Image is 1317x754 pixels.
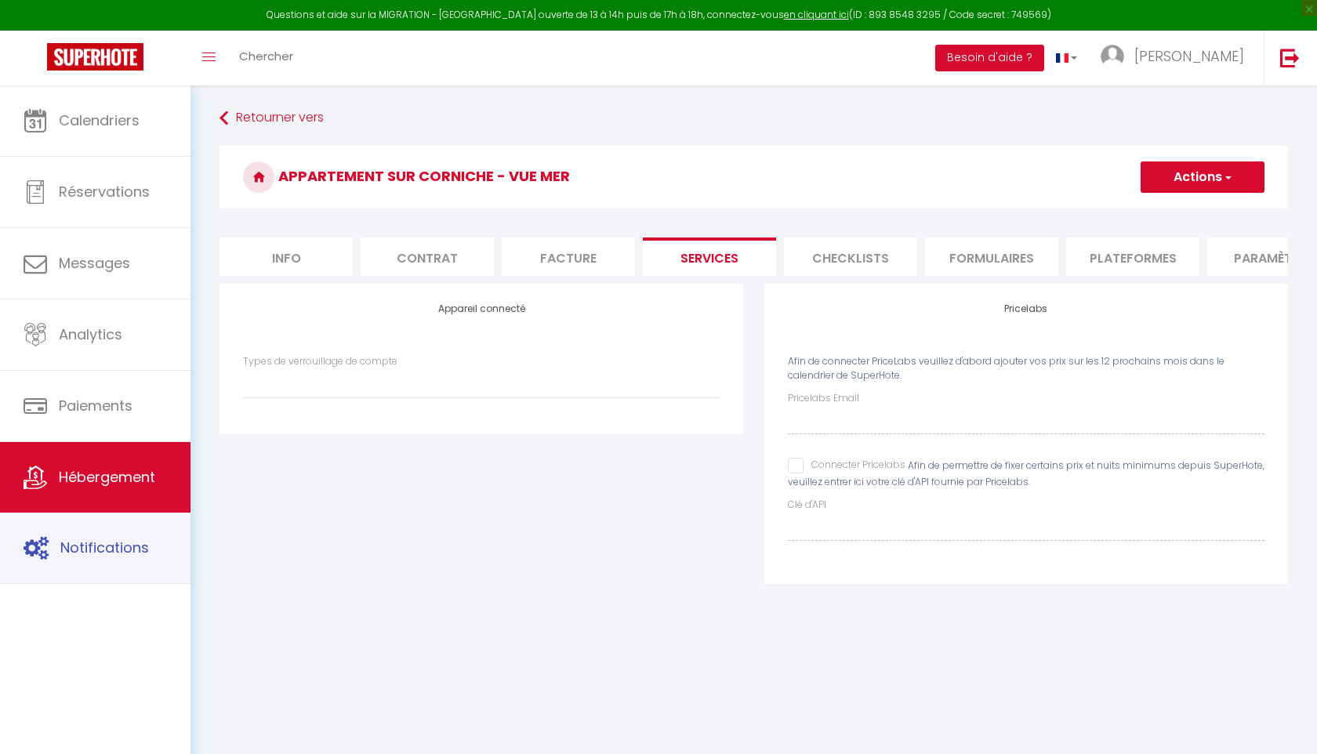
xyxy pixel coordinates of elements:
a: Retourner vers [219,104,1288,132]
img: ... [1101,45,1124,68]
button: Besoin d'aide ? [935,45,1044,71]
button: Actions [1141,161,1264,193]
span: Afin de permettre de fixer certains prix et nuits minimums depuis SuperHote, veuillez entrer ici ... [788,459,1264,488]
img: logout [1280,48,1300,67]
iframe: LiveChat chat widget [1251,688,1317,754]
li: Contrat [361,237,494,276]
h4: Appareil connecté [243,303,720,314]
li: Info [219,237,353,276]
h4: Pricelabs [788,303,1264,314]
span: Hébergement [59,467,155,487]
span: Paiements [59,396,132,415]
span: Analytics [59,324,122,344]
span: Calendriers [59,111,140,130]
li: Formulaires [925,237,1058,276]
span: Afin de connecter PriceLabs veuillez d'abord ajouter vos prix sur les 12 prochains mois dans le c... [788,354,1224,382]
a: Chercher [227,31,305,85]
li: Services [643,237,776,276]
li: Facture [502,237,635,276]
label: Types de verrouillage de compte [243,354,397,369]
a: en cliquant ici [784,8,849,21]
span: Messages [59,253,130,273]
li: Checklists [784,237,917,276]
span: Chercher [239,48,293,64]
label: Clé d'API [788,498,826,513]
span: [PERSON_NAME] [1134,46,1244,66]
span: Réservations [59,182,150,201]
img: Super Booking [47,43,143,71]
li: Plateformes [1066,237,1199,276]
span: Notifications [60,538,149,557]
a: ... [PERSON_NAME] [1089,31,1264,85]
label: Pricelabs Email [788,391,859,406]
h3: Appartement sur corniche - vue mer [219,146,1288,208]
